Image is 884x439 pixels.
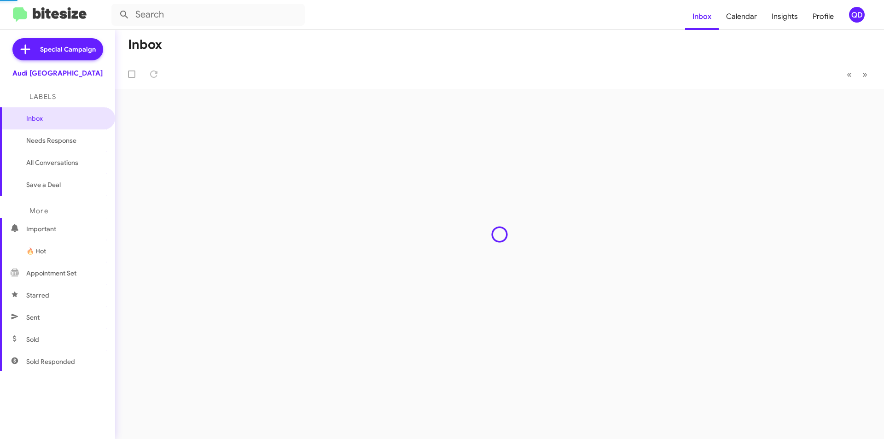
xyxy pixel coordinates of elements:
span: Important [26,224,105,234]
span: Sold Responded [26,357,75,366]
span: All Conversations [26,158,78,167]
div: Audi [GEOGRAPHIC_DATA] [12,69,103,78]
span: More [29,207,48,215]
h1: Inbox [128,37,162,52]
a: Insights [764,3,805,30]
div: QD [849,7,865,23]
button: Previous [841,65,857,84]
a: Inbox [685,3,719,30]
a: Special Campaign [12,38,103,60]
a: Calendar [719,3,764,30]
input: Search [111,4,305,26]
span: Sold [26,335,39,344]
span: Inbox [26,114,105,123]
button: Next [857,65,873,84]
span: Needs Response [26,136,105,145]
span: « [847,69,852,80]
span: Save a Deal [26,180,61,189]
span: 🔥 Hot [26,246,46,256]
button: QD [841,7,874,23]
span: » [862,69,867,80]
span: Appointment Set [26,269,76,278]
span: Special Campaign [40,45,96,54]
nav: Page navigation example [842,65,873,84]
span: Starred [26,291,49,300]
span: Sent [26,313,40,322]
a: Profile [805,3,841,30]
span: Labels [29,93,56,101]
